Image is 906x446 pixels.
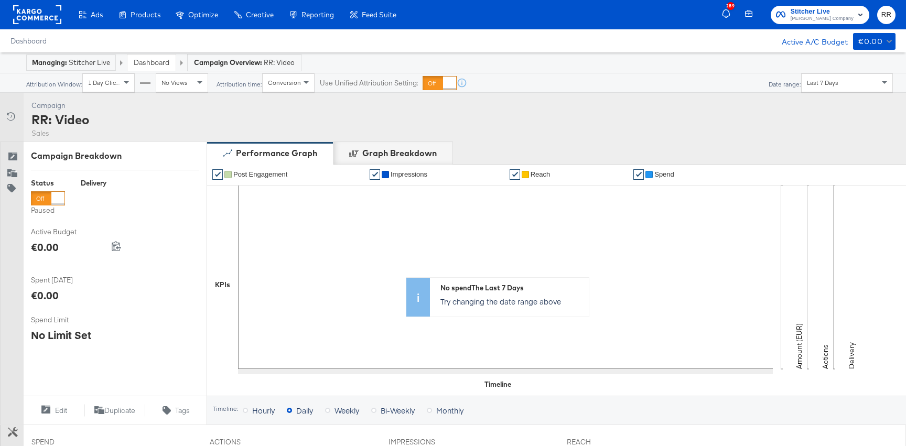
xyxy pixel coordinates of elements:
[31,240,59,255] div: €0.00
[881,9,891,21] span: RR
[807,79,838,86] span: Last 7 Days
[268,79,301,86] span: Conversion
[88,79,122,86] span: 1 Day Clicks
[31,315,110,325] span: Spend Limit
[633,169,644,180] a: ✔
[91,10,103,19] span: Ads
[335,405,359,416] span: Weekly
[510,169,520,180] a: ✔
[212,405,239,412] div: Timeline:
[264,58,295,68] span: RR: Video
[791,15,854,23] span: [PERSON_NAME] Company
[31,150,199,162] div: Campaign Breakdown
[31,111,89,128] div: RR: Video
[31,205,65,215] label: Paused
[362,147,437,159] div: Graph Breakdown
[31,288,59,303] div: €0.00
[10,37,47,45] a: Dashboard
[362,10,396,19] span: Feed Suite
[252,405,275,416] span: Hourly
[877,6,896,24] button: RR
[81,178,106,188] div: Delivery
[161,79,188,86] span: No Views
[853,33,896,50] button: €0.00
[771,6,869,24] button: Stitcher Live[PERSON_NAME] Company
[440,283,584,293] div: No spend The Last 7 Days
[771,33,848,49] div: Active A/C Budget
[31,101,89,111] div: Campaign
[194,58,262,67] strong: Campaign Overview:
[391,170,427,178] span: Impressions
[23,404,84,417] button: Edit
[233,170,287,178] span: Post Engagement
[32,58,110,68] div: Stitcher Live
[370,169,380,180] a: ✔
[134,58,169,67] a: Dashboard
[104,406,135,416] span: Duplicate
[296,405,313,416] span: Daily
[654,170,674,178] span: Spend
[84,404,146,417] button: Duplicate
[216,81,262,88] div: Attribution time:
[55,406,67,416] span: Edit
[301,10,334,19] span: Reporting
[31,178,65,188] div: Status
[440,296,584,307] p: Try changing the date range above
[32,58,67,67] strong: Managing:
[175,406,190,416] span: Tags
[236,147,317,159] div: Performance Graph
[31,128,89,138] div: Sales
[320,78,418,88] label: Use Unified Attribution Setting:
[791,6,854,17] span: Stitcher Live
[31,275,110,285] span: Spent [DATE]
[31,328,91,343] div: No Limit Set
[246,10,274,19] span: Creative
[381,405,415,416] span: Bi-Weekly
[436,405,463,416] span: Monthly
[531,170,551,178] span: Reach
[145,404,207,417] button: Tags
[26,81,82,88] div: Attribution Window:
[131,10,160,19] span: Products
[212,169,223,180] a: ✔
[720,5,738,25] button: 289
[31,227,110,237] span: Active Budget
[188,10,218,19] span: Optimize
[727,2,735,10] div: 289
[768,81,801,88] div: Date range:
[858,35,882,48] div: €0.00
